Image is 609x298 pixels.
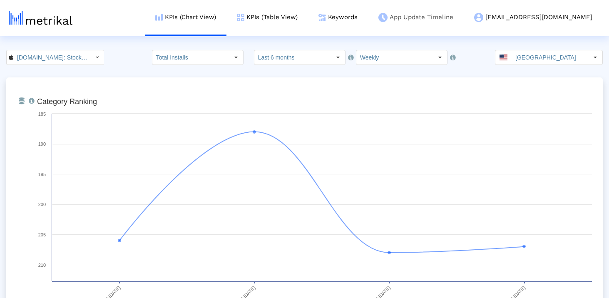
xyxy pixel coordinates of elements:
[38,202,46,207] text: 200
[433,50,447,65] div: Select
[237,14,244,21] img: kpi-table-menu-icon.png
[38,172,46,177] text: 195
[38,142,46,147] text: 190
[318,14,326,21] img: keywords.png
[38,232,46,237] text: 205
[38,263,46,268] text: 210
[90,50,104,65] div: Select
[378,13,388,22] img: app-update-menu-icon.png
[37,97,97,106] tspan: Category Ranking
[331,50,345,65] div: Select
[229,50,243,65] div: Select
[155,14,163,21] img: kpi-chart-menu-icon.png
[9,11,72,25] img: metrical-logo-light.png
[588,50,602,65] div: Select
[474,13,483,22] img: my-account-menu-icon.png
[38,112,46,117] text: 185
